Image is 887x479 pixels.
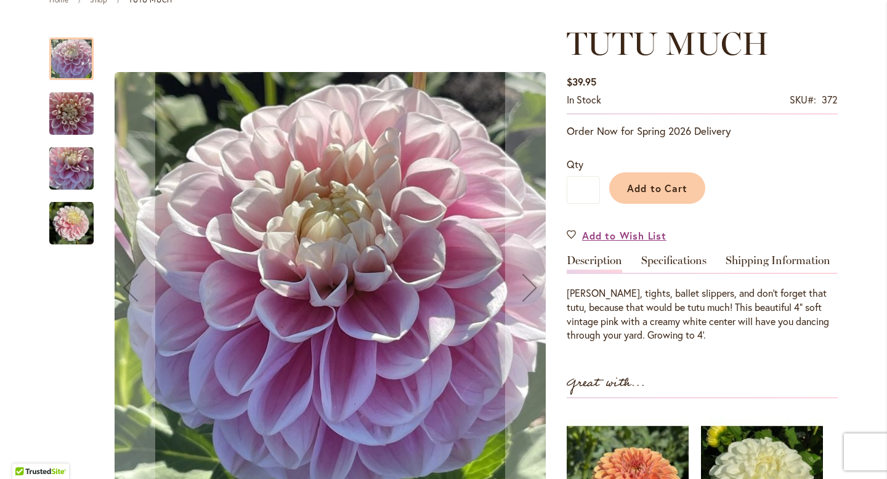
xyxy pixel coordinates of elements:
[49,135,106,190] div: TUTU MUCH
[49,190,94,244] div: TUTU MUCH
[567,24,769,63] span: TUTU MUCH
[567,228,666,243] a: Add to Wish List
[49,84,94,143] img: TUTU MUCH
[582,228,666,243] span: Add to Wish List
[567,255,622,273] a: Description
[49,139,94,198] img: TUTU MUCH
[567,75,596,88] span: $39.95
[49,80,106,135] div: TUTU MUCH
[726,255,830,273] a: Shipping Information
[567,373,646,393] strong: Great with...
[567,286,838,342] p: [PERSON_NAME], tights, ballet slippers, and don’t forget that tutu, because that would be tutu mu...
[9,435,44,470] iframe: Launch Accessibility Center
[822,93,838,107] div: 372
[790,93,816,106] strong: SKU
[567,124,838,139] p: Order Now for Spring 2026 Delivery
[627,182,688,195] span: Add to Cart
[567,158,583,171] span: Qty
[49,201,94,246] img: TUTU MUCH
[641,255,707,273] a: Specifications
[567,93,601,106] span: In stock
[567,255,838,342] div: Detailed Product Info
[49,25,106,80] div: Tutu Much
[609,172,705,204] button: Add to Cart
[567,93,601,107] div: Availability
